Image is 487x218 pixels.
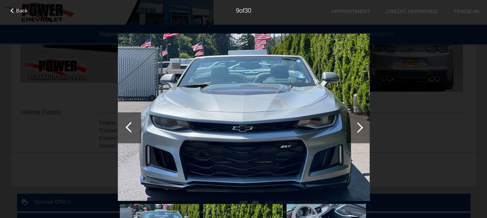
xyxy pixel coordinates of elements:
a: Credit Approved [386,9,438,14]
a: Trade-In [453,9,479,14]
img: 9.jpg [118,33,370,201]
a: Appointment [331,9,370,14]
span: 9 [236,7,239,14]
span: 30 [244,7,251,14]
span: Back [16,8,28,14]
